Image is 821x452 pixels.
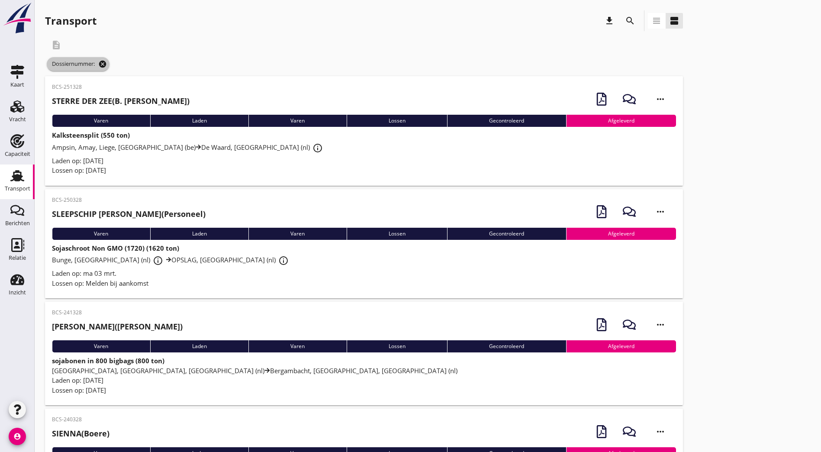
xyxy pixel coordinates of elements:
div: Gecontroleerd [447,228,566,240]
a: BCS-251328STERRE DER ZEE(B. [PERSON_NAME])VarenLadenVarenLossenGecontroleerdAfgeleverdKalksteensp... [45,76,683,186]
div: Afgeleverd [566,115,676,127]
div: Berichten [5,220,30,226]
h2: (B. [PERSON_NAME]) [52,95,190,107]
i: more_horiz [648,87,673,111]
a: BCS-250328SLEEPSCHIP [PERSON_NAME](Personeel)VarenLadenVarenLossenGecontroleerdAfgeleverdSojaschr... [45,189,683,299]
div: Gecontroleerd [447,115,566,127]
img: logo-small.a267ee39.svg [2,2,33,34]
div: Transport [45,14,97,28]
i: info_outline [278,255,289,266]
div: Kaart [10,82,24,87]
strong: Kalksteensplit (550 ton) [52,131,130,139]
strong: STERRE DER ZEE [52,96,112,106]
i: search [625,16,635,26]
span: Laden op: ma 03 mrt. [52,269,116,278]
i: account_circle [9,428,26,445]
span: Ampsin, Amay, Liege, [GEOGRAPHIC_DATA] (be) De Waard, [GEOGRAPHIC_DATA] (nl) [52,143,325,152]
div: Afgeleverd [566,340,676,352]
div: Vracht [9,116,26,122]
div: Transport [5,186,30,191]
div: Laden [150,115,249,127]
span: Lossen op: Melden bij aankomst [52,279,148,287]
h2: (Personeel) [52,208,206,220]
a: BCS-241328[PERSON_NAME]([PERSON_NAME])VarenLadenVarenLossenGecontroleerdAfgeleverdsojabonen in 80... [45,302,683,405]
span: Laden op: [DATE] [52,376,103,384]
div: Capaciteit [5,151,30,157]
p: BCS-241328 [52,309,183,316]
i: more_horiz [648,420,673,444]
div: Varen [248,228,347,240]
div: Varen [52,115,150,127]
div: Lossen [347,115,448,127]
div: Afgeleverd [566,228,676,240]
div: Varen [52,228,150,240]
div: Laden [150,228,249,240]
i: download [604,16,615,26]
strong: sojabonen in 800 bigbags (800 ton) [52,356,164,365]
strong: SIENNA [52,428,81,439]
strong: SLEEPSCHIP [PERSON_NAME] [52,209,161,219]
strong: Sojaschroot Non GMO (1720) (1620 ton) [52,244,179,252]
i: view_headline [651,16,662,26]
p: BCS-251328 [52,83,190,91]
span: Lossen op: [DATE] [52,386,106,394]
div: Lossen [347,228,448,240]
div: Lossen [347,340,448,352]
i: info_outline [312,143,323,153]
i: more_horiz [648,200,673,224]
strong: [PERSON_NAME] [52,321,115,332]
div: Varen [52,340,150,352]
span: Bunge, [GEOGRAPHIC_DATA] (nl) OPSLAG, [GEOGRAPHIC_DATA] (nl) [52,255,291,264]
i: cancel [98,60,107,68]
h2: ([PERSON_NAME]) [52,321,183,333]
div: Relatie [9,255,26,261]
span: [GEOGRAPHIC_DATA], [GEOGRAPHIC_DATA], [GEOGRAPHIC_DATA] (nl) Bergambacht, [GEOGRAPHIC_DATA], [GEO... [52,366,457,375]
i: view_agenda [669,16,679,26]
span: Laden op: [DATE] [52,156,103,165]
div: Inzicht [9,290,26,295]
div: Gecontroleerd [447,340,566,352]
i: info_outline [153,255,163,266]
h2: (Boere) [52,428,109,439]
div: Varen [248,115,347,127]
i: more_horiz [648,313,673,337]
div: Varen [248,340,347,352]
div: Laden [150,340,249,352]
p: BCS-240328 [52,416,109,423]
span: Dossiernummer: [47,57,109,71]
span: Lossen op: [DATE] [52,166,106,174]
p: BCS-250328 [52,196,206,204]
